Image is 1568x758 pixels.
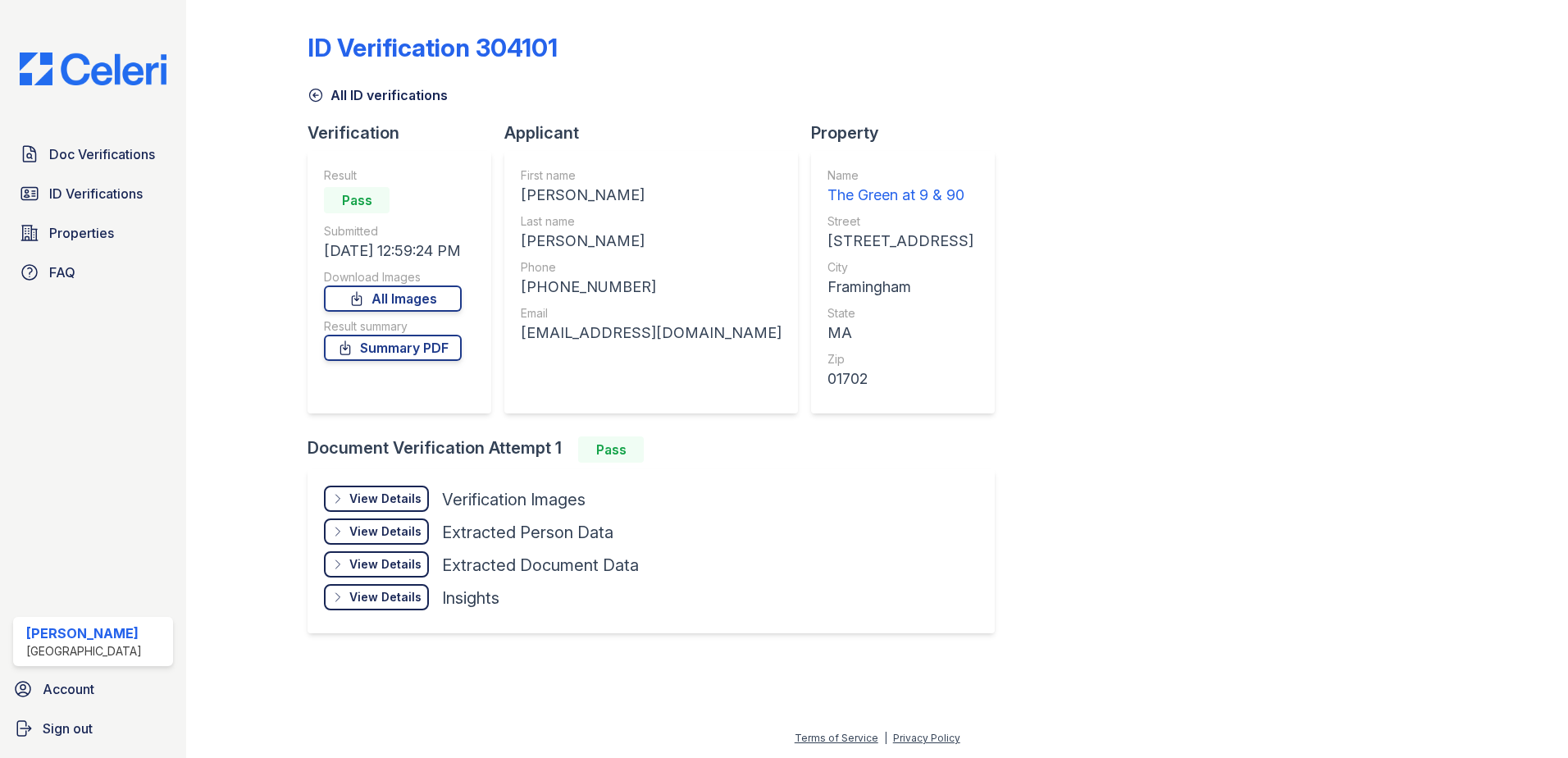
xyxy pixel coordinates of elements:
a: Doc Verifications [13,138,173,171]
div: Street [827,213,973,230]
div: Insights [442,587,499,610]
div: Applicant [504,121,811,144]
span: Sign out [43,719,93,738]
a: ID Verifications [13,177,173,210]
div: Document Verification Attempt 1 [308,436,1008,463]
div: Pass [578,436,644,463]
span: FAQ [49,263,75,282]
div: ID Verification 304101 [308,33,558,62]
div: Download Images [324,269,462,285]
div: Verification Images [442,488,586,511]
a: Properties [13,217,173,249]
div: Email [521,305,782,322]
a: Account [7,673,180,705]
div: Extracted Document Data [442,554,639,577]
span: Doc Verifications [49,144,155,164]
div: [EMAIL_ADDRESS][DOMAIN_NAME] [521,322,782,345]
div: [PHONE_NUMBER] [521,276,782,299]
div: | [884,732,887,744]
div: View Details [349,556,422,573]
div: View Details [349,491,422,507]
span: Account [43,679,94,699]
a: FAQ [13,256,173,289]
div: Zip [827,351,973,368]
div: [PERSON_NAME] [26,623,142,643]
div: Last name [521,213,782,230]
div: Framingham [827,276,973,299]
a: All Images [324,285,462,312]
div: 01702 [827,368,973,390]
div: [STREET_ADDRESS] [827,230,973,253]
div: View Details [349,523,422,540]
div: MA [827,322,973,345]
div: [PERSON_NAME] [521,184,782,207]
a: All ID verifications [308,85,448,105]
div: [DATE] 12:59:24 PM [324,240,462,263]
div: Phone [521,259,782,276]
div: [PERSON_NAME] [521,230,782,253]
a: Sign out [7,712,180,745]
div: [GEOGRAPHIC_DATA] [26,643,142,660]
div: Extracted Person Data [442,521,613,544]
div: View Details [349,589,422,605]
a: Name The Green at 9 & 90 [827,167,973,207]
span: ID Verifications [49,184,143,203]
div: The Green at 9 & 90 [827,184,973,207]
div: First name [521,167,782,184]
img: CE_Logo_Blue-a8612792a0a2168367f1c8372b55b34899dd931a85d93a1a3d3e32e68fde9ad4.png [7,53,180,85]
div: Result summary [324,318,462,335]
a: Privacy Policy [893,732,960,744]
a: Terms of Service [795,732,878,744]
div: Name [827,167,973,184]
div: City [827,259,973,276]
a: Summary PDF [324,335,462,361]
div: State [827,305,973,322]
span: Properties [49,223,114,243]
div: Verification [308,121,504,144]
div: Result [324,167,462,184]
div: Submitted [324,223,462,240]
div: Pass [324,187,390,213]
div: Property [811,121,1008,144]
